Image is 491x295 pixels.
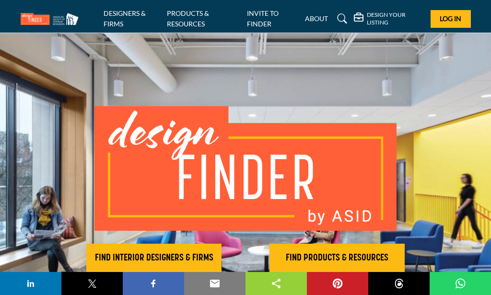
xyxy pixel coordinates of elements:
[354,11,423,26] div: DESIGN YOUR LISTING
[25,278,36,289] img: linkedin sharing button
[272,252,402,264] h2: FIND PRODUCTS & RESOURCES
[270,278,282,289] img: sharethis sharing button
[269,244,405,272] button: FIND PRODUCTS & RESOURCES
[167,9,209,28] a: PRODUCTS & RESOURCES
[440,14,461,23] span: Log In
[305,14,328,23] a: ABOUT
[393,278,405,289] img: threads sharing button
[209,278,221,289] img: email sharing button
[367,11,423,26] h5: DESIGN YOUR LISTING
[148,278,159,289] img: facebook sharing button
[104,9,146,28] a: DESIGNERS & FIRMS
[21,13,83,25] img: Site Logo
[332,278,343,289] img: pinterest sharing button
[86,244,222,272] button: FIND INTERIOR DESIGNERS & FIRMS
[89,252,219,264] h2: FIND INTERIOR DESIGNERS & FIRMS
[247,9,279,28] a: INVITE TO FINDER
[333,11,349,26] a: Search
[431,10,470,28] button: Log In
[94,106,397,231] img: image
[455,278,466,289] img: whatsapp sharing button
[86,278,98,289] img: twitter sharing button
